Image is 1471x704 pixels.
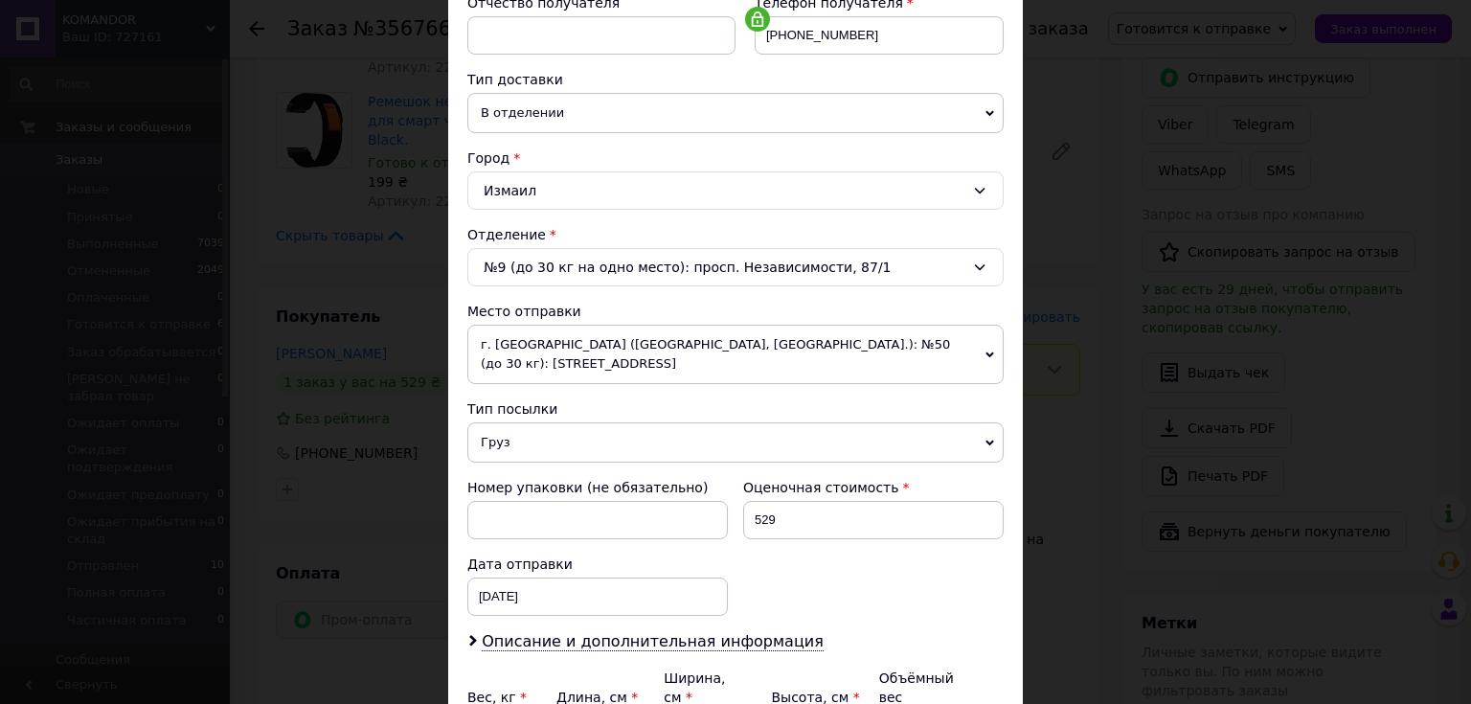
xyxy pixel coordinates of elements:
[755,16,1004,55] input: +380
[467,401,557,417] span: Тип посылки
[467,422,1004,463] span: Груз
[467,225,1004,244] div: Отделение
[743,478,1004,497] div: Оценочная стоимость
[467,248,1004,286] div: №9 (до 30 кг на одно место): просп. Независимости, 87/1
[467,93,1004,133] span: В отделении
[467,555,728,574] div: Дата отправки
[482,632,824,651] span: Описание и дополнительная информация
[467,325,1004,384] span: г. [GEOGRAPHIC_DATA] ([GEOGRAPHIC_DATA], [GEOGRAPHIC_DATA].): №50 (до 30 кг): [STREET_ADDRESS]
[467,171,1004,210] div: Измаил
[467,304,581,319] span: Место отправки
[467,72,563,87] span: Тип доставки
[467,148,1004,168] div: Город
[467,478,728,497] div: Номер упаковки (не обязательно)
